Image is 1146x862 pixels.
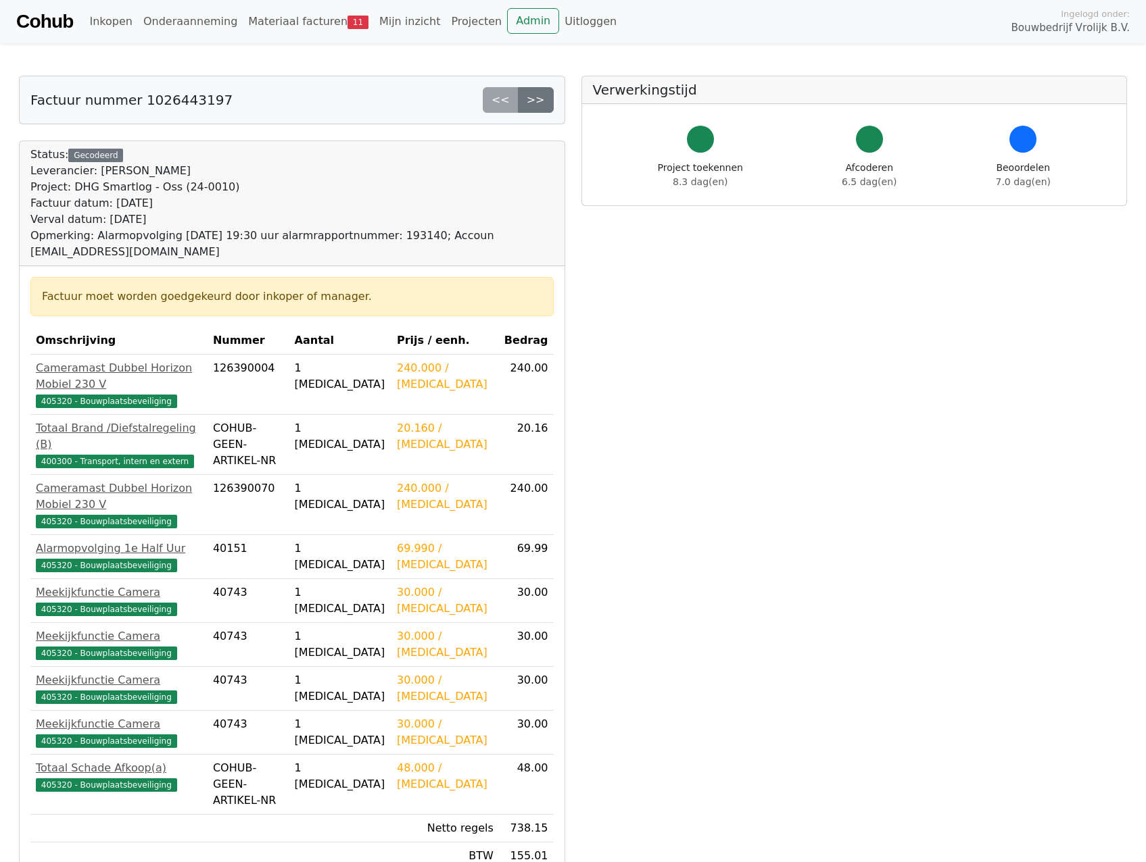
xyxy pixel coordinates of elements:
[295,760,386,792] div: 1 [MEDICAL_DATA]
[36,480,202,513] div: Cameramast Dubbel Horizon Mobiel 230 V
[30,327,208,355] th: Omschrijving
[208,535,289,579] td: 40151
[446,8,507,35] a: Projecten
[499,579,554,623] td: 30.00
[138,8,243,35] a: Onderaanneming
[559,8,622,35] a: Uitloggen
[397,628,494,661] div: 30.000 / [MEDICAL_DATA]
[208,327,289,355] th: Nummer
[842,161,897,189] div: Afcoderen
[208,711,289,755] td: 40743
[36,584,202,617] a: Meekijkfunctie Camera405320 - Bouwplaatsbeveiliging
[397,480,494,513] div: 240.000 / [MEDICAL_DATA]
[397,672,494,705] div: 30.000 / [MEDICAL_DATA]
[208,355,289,415] td: 126390004
[208,415,289,475] td: COHUB-GEEN-ARTIKEL-NR
[30,92,233,108] h5: Factuur nummer 1026443197
[208,667,289,711] td: 40743
[36,760,202,792] a: Totaal Schade Afkoop(a)405320 - Bouwplaatsbeveiliging
[36,584,202,601] div: Meekijkfunctie Camera
[391,327,499,355] th: Prijs / eenh.
[36,540,202,573] a: Alarmopvolging 1e Half Uur405320 - Bouwplaatsbeveiliging
[295,420,386,453] div: 1 [MEDICAL_DATA]
[42,288,542,305] div: Factuur moet worden goedgekeurd door inkoper of manager.
[295,716,386,749] div: 1 [MEDICAL_DATA]
[518,87,554,113] a: >>
[374,8,446,35] a: Mijn inzicht
[84,8,137,35] a: Inkopen
[996,176,1051,187] span: 7.0 dag(en)
[36,716,202,749] a: Meekijkfunctie Camera405320 - Bouwplaatsbeveiliging
[36,672,202,705] a: Meekijkfunctie Camera405320 - Bouwplaatsbeveiliging
[1061,7,1130,20] span: Ingelogd onder:
[348,16,368,29] span: 11
[208,755,289,815] td: COHUB-GEEN-ARTIKEL-NR
[36,734,177,748] span: 405320 - Bouwplaatsbeveiliging
[30,163,554,179] div: Leverancier: [PERSON_NAME]
[243,8,374,35] a: Materiaal facturen11
[289,327,391,355] th: Aantal
[36,690,177,704] span: 405320 - Bouwplaatsbeveiliging
[36,603,177,616] span: 405320 - Bouwplaatsbeveiliging
[295,480,386,513] div: 1 [MEDICAL_DATA]
[499,327,554,355] th: Bedrag
[36,628,202,644] div: Meekijkfunctie Camera
[499,415,554,475] td: 20.16
[36,559,177,572] span: 405320 - Bouwplaatsbeveiliging
[36,395,177,408] span: 405320 - Bouwplaatsbeveiliging
[36,515,177,528] span: 405320 - Bouwplaatsbeveiliging
[36,760,202,776] div: Totaal Schade Afkoop(a)
[36,540,202,557] div: Alarmopvolging 1e Half Uur
[208,579,289,623] td: 40743
[996,161,1051,189] div: Beoordelen
[295,540,386,573] div: 1 [MEDICAL_DATA]
[30,147,554,260] div: Status:
[295,360,386,392] div: 1 [MEDICAL_DATA]
[499,711,554,755] td: 30.00
[397,716,494,749] div: 30.000 / [MEDICAL_DATA]
[36,420,202,453] div: Totaal Brand /Diefstalregeling (B)
[208,475,289,535] td: 126390070
[16,5,73,38] a: Cohub
[36,360,202,409] a: Cameramast Dubbel Horizon Mobiel 230 V405320 - Bouwplaatsbeveiliging
[30,195,554,211] div: Factuur datum: [DATE]
[36,778,177,792] span: 405320 - Bouwplaatsbeveiliging
[499,755,554,815] td: 48.00
[30,211,554,228] div: Verval datum: [DATE]
[593,82,1116,98] h5: Verwerkingstijd
[658,161,743,189] div: Project toekennen
[499,355,554,415] td: 240.00
[30,228,554,260] div: Opmerking: Alarmopvolging [DATE] 19:30 uur alarmrapportnummer: 193140; Accoun [EMAIL_ADDRESS][DOM...
[397,540,494,573] div: 69.990 / [MEDICAL_DATA]
[499,667,554,711] td: 30.00
[499,475,554,535] td: 240.00
[295,672,386,705] div: 1 [MEDICAL_DATA]
[842,176,897,187] span: 6.5 dag(en)
[499,623,554,667] td: 30.00
[1011,20,1130,36] span: Bouwbedrijf Vrolijk B.V.
[36,360,202,392] div: Cameramast Dubbel Horizon Mobiel 230 V
[36,480,202,529] a: Cameramast Dubbel Horizon Mobiel 230 V405320 - Bouwplaatsbeveiliging
[397,584,494,617] div: 30.000 / [MEDICAL_DATA]
[499,815,554,842] td: 738.15
[391,815,499,842] td: Netto regels
[507,8,559,34] a: Admin
[673,176,727,187] span: 8.3 dag(en)
[397,360,494,392] div: 240.000 / [MEDICAL_DATA]
[295,584,386,617] div: 1 [MEDICAL_DATA]
[36,672,202,688] div: Meekijkfunctie Camera
[68,149,123,162] div: Gecodeerd
[208,623,289,667] td: 40743
[30,179,554,195] div: Project: DHG Smartlog - Oss (24-0010)
[397,420,494,453] div: 20.160 / [MEDICAL_DATA]
[36,716,202,732] div: Meekijkfunctie Camera
[397,760,494,792] div: 48.000 / [MEDICAL_DATA]
[36,455,194,468] span: 400300 - Transport, intern en extern
[295,628,386,661] div: 1 [MEDICAL_DATA]
[499,535,554,579] td: 69.99
[36,420,202,469] a: Totaal Brand /Diefstalregeling (B)400300 - Transport, intern en extern
[36,646,177,660] span: 405320 - Bouwplaatsbeveiliging
[36,628,202,661] a: Meekijkfunctie Camera405320 - Bouwplaatsbeveiliging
